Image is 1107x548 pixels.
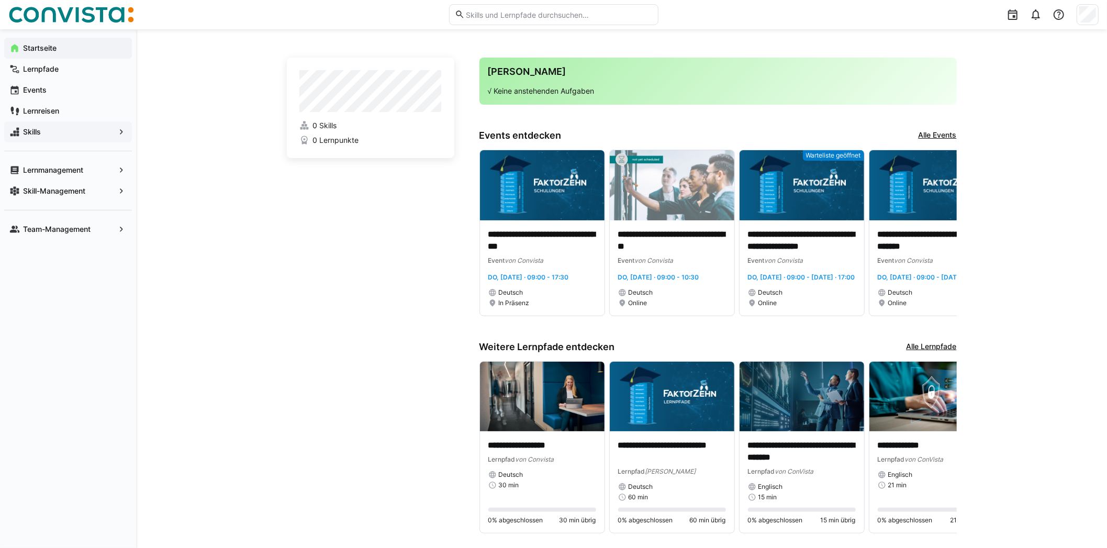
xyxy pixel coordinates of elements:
[505,256,544,264] span: von Convista
[806,151,861,160] span: Warteliste geöffnet
[748,273,855,281] span: Do, [DATE] · 09:00 - [DATE] · 17:00
[629,299,647,307] span: Online
[499,471,523,479] span: Deutsch
[869,362,994,432] img: image
[951,516,986,524] span: 21 min übrig
[499,299,530,307] span: In Präsenz
[775,467,814,475] span: von ConVista
[888,471,913,479] span: Englisch
[499,481,519,489] span: 30 min
[645,467,696,475] span: [PERSON_NAME]
[479,130,562,141] h3: Events entdecken
[465,10,652,19] input: Skills und Lernpfade durchsuchen…
[629,493,648,501] span: 60 min
[488,273,569,281] span: Do, [DATE] · 09:00 - 17:30
[878,516,933,524] span: 0% abgeschlossen
[878,273,985,281] span: Do, [DATE] · 09:00 - [DATE] · 17:00
[488,86,948,96] p: √ Keine anstehenden Aufgaben
[610,362,734,432] img: image
[618,516,673,524] span: 0% abgeschlossen
[499,288,523,297] span: Deutsch
[888,288,913,297] span: Deutsch
[905,455,944,463] span: von ConVista
[758,299,777,307] span: Online
[878,455,905,463] span: Lernpfad
[629,483,653,491] span: Deutsch
[488,455,516,463] span: Lernpfad
[618,256,635,264] span: Event
[758,483,783,491] span: Englisch
[312,135,359,146] span: 0 Lernpunkte
[312,120,337,131] span: 0 Skills
[740,362,864,432] img: image
[488,256,505,264] span: Event
[629,288,653,297] span: Deutsch
[748,516,803,524] span: 0% abgeschlossen
[618,273,699,281] span: Do, [DATE] · 09:00 - 10:30
[748,256,765,264] span: Event
[888,481,907,489] span: 21 min
[480,150,605,220] img: image
[907,341,957,353] a: Alle Lernpfade
[869,150,994,220] img: image
[488,516,543,524] span: 0% abgeschlossen
[888,299,907,307] span: Online
[919,130,957,141] a: Alle Events
[516,455,554,463] span: von Convista
[894,256,933,264] span: von Convista
[748,467,775,475] span: Lernpfad
[740,150,864,220] img: image
[765,256,803,264] span: von Convista
[758,288,783,297] span: Deutsch
[299,120,442,131] a: 0 Skills
[618,467,645,475] span: Lernpfad
[479,341,615,353] h3: Weitere Lernpfade entdecken
[821,516,856,524] span: 15 min übrig
[560,516,596,524] span: 30 min übrig
[635,256,674,264] span: von Convista
[758,493,777,501] span: 15 min
[488,66,948,77] h3: [PERSON_NAME]
[878,256,894,264] span: Event
[690,516,726,524] span: 60 min übrig
[480,362,605,432] img: image
[610,150,734,220] img: image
